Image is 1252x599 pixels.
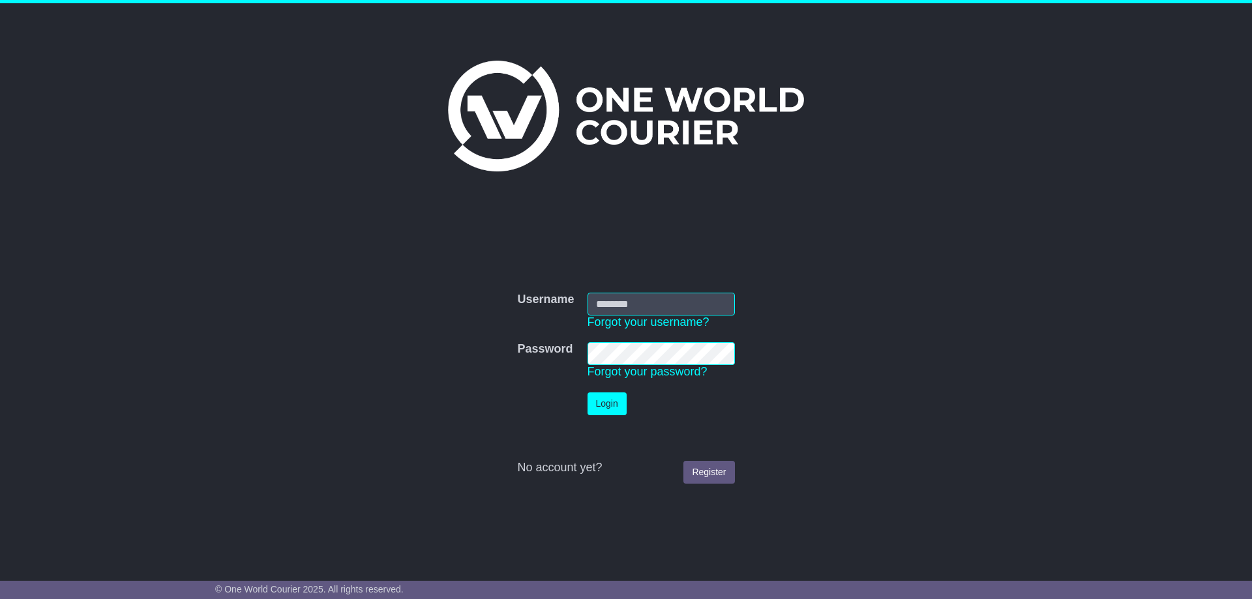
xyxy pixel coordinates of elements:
label: Password [517,342,573,357]
a: Forgot your username? [588,315,709,329]
a: Forgot your password? [588,365,708,378]
button: Login [588,392,627,415]
label: Username [517,293,574,307]
div: No account yet? [517,461,734,475]
span: © One World Courier 2025. All rights reserved. [215,584,404,594]
img: One World [448,61,804,171]
a: Register [683,461,734,484]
